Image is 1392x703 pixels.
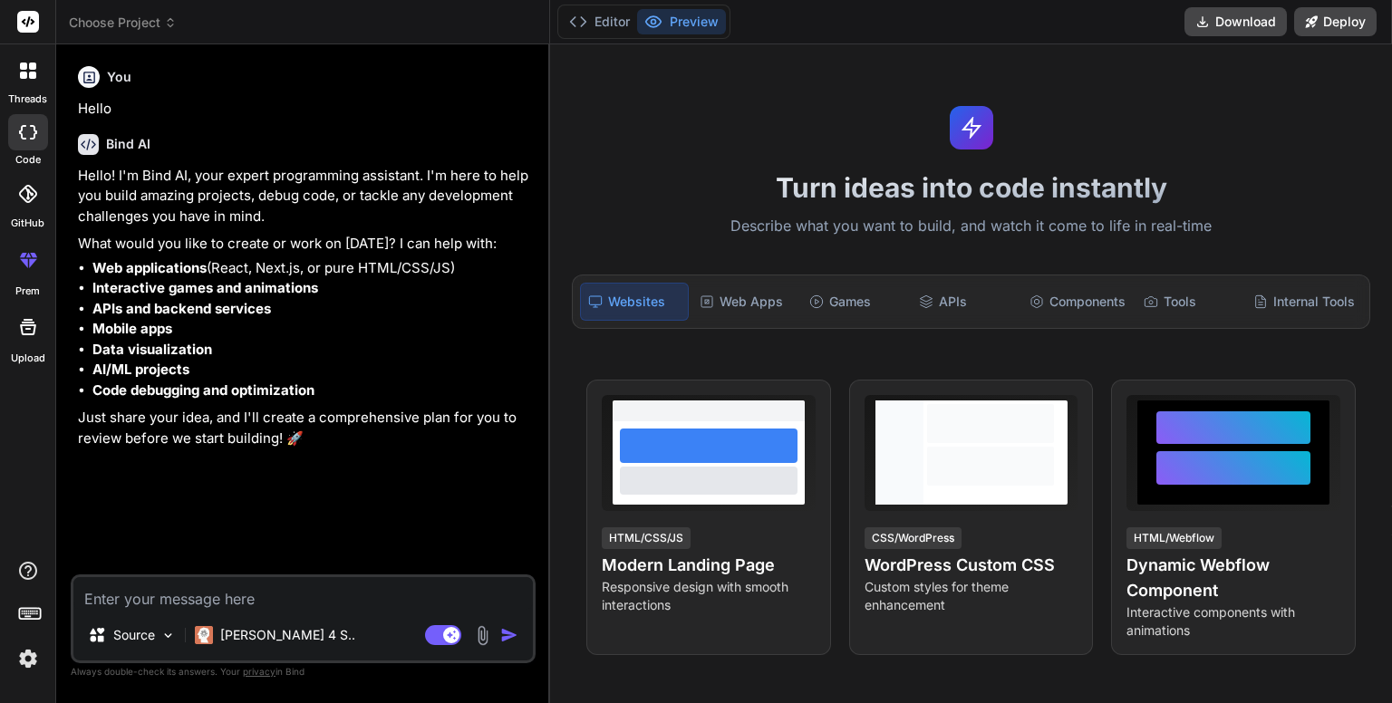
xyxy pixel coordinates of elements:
[1126,553,1340,603] h4: Dynamic Webflow Component
[865,527,962,549] div: CSS/WordPress
[692,283,798,321] div: Web Apps
[220,626,355,644] p: [PERSON_NAME] 4 S..
[113,626,155,644] p: Source
[1022,283,1133,321] div: Components
[865,553,1078,578] h4: WordPress Custom CSS
[78,234,532,255] p: What would you like to create or work on [DATE]? I can help with:
[1294,7,1377,36] button: Deploy
[78,99,532,120] p: Hello
[992,395,1070,413] span: View Prompt
[8,91,47,107] label: threads
[92,381,314,399] strong: Code debugging and optimization
[912,283,1018,321] div: APIs
[92,279,318,296] strong: Interactive games and animations
[15,284,40,299] label: prem
[13,643,43,674] img: settings
[1255,395,1333,413] span: View Prompt
[11,351,45,366] label: Upload
[602,527,691,549] div: HTML/CSS/JS
[1136,283,1242,321] div: Tools
[92,300,271,317] strong: APIs and backend services
[637,9,726,34] button: Preview
[1126,603,1340,640] p: Interactive components with animations
[92,320,172,337] strong: Mobile apps
[160,628,176,643] img: Pick Models
[92,361,189,378] strong: AI/ML projects
[15,152,41,168] label: code
[92,259,207,276] strong: Web applications
[243,666,275,677] span: privacy
[602,553,816,578] h4: Modern Landing Page
[500,626,518,644] img: icon
[561,215,1381,238] p: Describe what you want to build, and watch it come to life in real-time
[107,68,131,86] h6: You
[562,9,637,34] button: Editor
[92,341,212,358] strong: Data visualization
[92,258,532,279] li: (React, Next.js, or pure HTML/CSS/JS)
[580,283,688,321] div: Websites
[730,395,808,413] span: View Prompt
[195,626,213,644] img: Claude 4 Sonnet
[69,14,177,32] span: Choose Project
[1126,527,1222,549] div: HTML/Webflow
[1184,7,1287,36] button: Download
[472,625,493,646] img: attachment
[71,663,536,680] p: Always double-check its answers. Your in Bind
[1246,283,1362,321] div: Internal Tools
[802,283,908,321] div: Games
[865,578,1078,614] p: Custom styles for theme enhancement
[78,408,532,448] p: Just share your idea, and I'll create a comprehensive plan for you to review before we start buil...
[602,578,816,614] p: Responsive design with smooth interactions
[78,166,532,227] p: Hello! I'm Bind AI, your expert programming assistant. I'm here to help you build amazing project...
[11,216,44,231] label: GitHub
[561,171,1381,204] h1: Turn ideas into code instantly
[106,135,150,153] h6: Bind AI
